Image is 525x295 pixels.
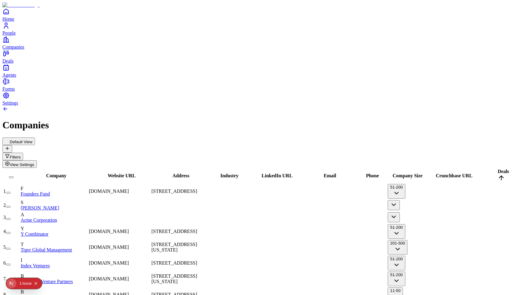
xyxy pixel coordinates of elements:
[10,162,34,167] span: View Settings
[2,72,16,78] span: Agents
[3,189,6,194] span: 1
[324,173,336,178] span: Email
[21,247,72,252] a: Tiger Global Management
[152,273,197,284] span: [STREET_ADDRESS][US_STATE]
[2,30,16,36] span: People
[436,173,472,178] span: Crunchbase URL
[152,242,197,252] span: [STREET_ADDRESS][US_STATE]
[21,212,88,217] div: A
[220,173,238,178] span: Industry
[3,203,6,208] span: 2
[3,260,6,265] span: 6
[2,153,523,160] div: Open natural language filter
[21,186,88,191] div: F
[3,245,6,250] span: 5
[21,279,73,284] a: Bessemer Venture Partners
[21,242,88,247] div: T
[2,64,523,78] a: Agents
[21,200,88,205] div: S
[152,229,197,234] span: [STREET_ADDRESS]
[3,276,6,281] span: 7
[3,215,6,220] span: 3
[89,260,129,265] span: [DOMAIN_NAME]
[21,191,50,196] a: Founders Fund
[366,173,379,178] span: Phone
[152,260,197,265] span: [STREET_ADDRESS]
[89,276,129,281] span: [DOMAIN_NAME]
[393,173,422,178] span: Company Size
[21,205,59,210] a: [PERSON_NAME]
[262,173,293,178] span: LinkedIn URL
[2,100,18,106] span: Settings
[2,160,37,168] button: View Settings
[21,226,88,231] div: Y
[2,8,523,22] a: Home
[2,2,40,8] img: Item Brain Logo
[21,273,88,279] div: B
[2,120,523,131] h1: Companies
[2,153,23,160] button: Open natural language filter
[89,189,129,194] span: [DOMAIN_NAME]
[21,231,48,237] a: Y Combinator
[2,86,15,92] span: Forms
[173,173,190,178] span: Address
[21,258,88,263] div: I
[21,289,88,295] div: B
[3,229,6,234] span: 4
[2,36,523,50] a: Companies
[2,137,35,145] button: Default View
[46,173,67,178] span: Company
[108,173,136,178] span: Website URL
[152,189,197,194] span: [STREET_ADDRESS]
[21,263,50,268] a: Index Ventures
[2,50,523,64] a: Deals
[21,217,57,223] a: Acme Corporation
[89,229,129,234] span: [DOMAIN_NAME]
[2,78,523,92] a: Forms
[2,92,523,106] a: Settings
[2,58,13,64] span: Deals
[2,16,14,22] span: Home
[498,169,509,174] span: Deals
[2,22,523,36] a: People
[89,245,129,250] span: [DOMAIN_NAME]
[2,44,24,50] span: Companies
